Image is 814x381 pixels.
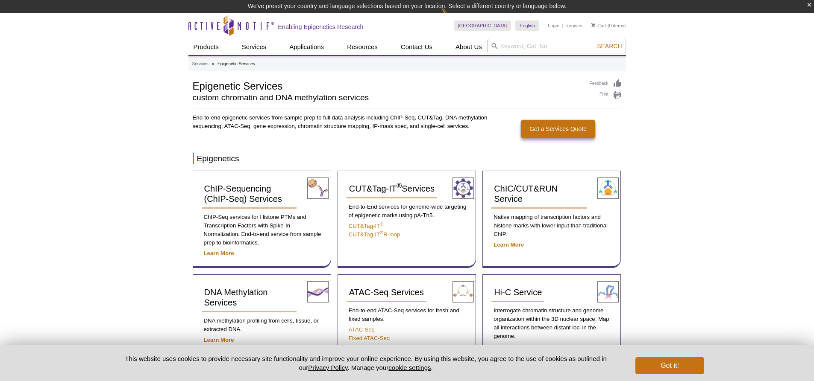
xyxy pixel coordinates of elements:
li: Epigenetic Services [217,61,255,66]
img: ChIP-Seq Services [307,177,329,199]
a: ATAC-Seq [349,326,375,333]
li: | [562,20,563,31]
a: Resources [342,39,383,55]
p: Native mapping of transcription factors and histone marks with lower input than traditional ChIP. [491,213,612,238]
a: Services [192,60,209,68]
a: Fixed ATAC-Seq [349,335,390,341]
a: ATAC-Seq Services [347,283,426,302]
a: English [515,20,539,31]
button: Search [594,42,624,50]
img: Your Cart [591,23,595,27]
a: DNA Methylation Services [202,283,297,312]
a: Applications [284,39,329,55]
a: ChIP-Sequencing (ChIP-Seq) Services [202,180,297,209]
a: ChIC/CUT&RUN Service [491,180,587,209]
button: Got it! [635,357,704,374]
a: Feedback [590,79,622,88]
img: Hi-C Service [597,281,619,302]
h1: Epigenetic Services [193,79,581,92]
sup: ® [380,230,383,235]
span: Hi-C Service [494,288,542,297]
span: ATAC-Seq Services [349,288,424,297]
a: Learn More [204,250,234,256]
a: About Us [450,39,487,55]
a: Products [188,39,224,55]
sup: ® [397,182,402,190]
li: » [212,61,215,66]
a: Services [237,39,272,55]
img: CUT&Tag-IT® Services [453,177,474,199]
a: CUT&Tag-IT® [349,223,383,229]
input: Keyword, Cat. No. [487,39,626,53]
button: cookie settings [388,364,431,371]
p: End-to-end epigenetic services from sample prep to full data analysis including ChIP-Seq, CUT&Tag... [193,113,488,131]
p: ChIP-Seq services for Histone PTMs and Transcription Factors with Spike-In Normalization. End-to-... [202,213,322,247]
img: Change Here [441,6,464,26]
sup: ® [380,221,383,227]
span: ChIC/CUT&RUN Service [494,184,558,204]
img: DNA Methylation Services [307,281,329,302]
p: This website uses cookies to provide necessary site functionality and improve your online experie... [110,354,622,372]
img: ATAC-Seq Services [453,281,474,302]
a: Get a Services Quote [521,120,595,138]
h2: Enabling Epigenetics Research [278,23,364,31]
a: CUT&Tag-IT®R-loop [349,231,400,238]
span: Search [597,43,622,49]
img: ChIC/CUT&RUN Service [597,177,619,199]
a: Contact Us [396,39,438,55]
a: Cart [591,23,606,29]
p: Interrogate chromatin structure and genome organization within the 3D nuclear space. Map all inte... [491,306,612,340]
a: Hi-C Service [491,283,544,302]
a: Privacy Policy [308,364,347,371]
a: Login [548,23,559,29]
a: Learn More [494,241,524,248]
li: (0 items) [591,20,626,31]
h2: custom chromatin and DNA methylation services [193,94,581,102]
span: CUT&Tag-IT Services [349,184,435,193]
a: CUT&Tag-IT®Services [347,180,437,198]
p: End-to-End services for genome-wide targeting of epigenetic marks using pA-Tn5. [347,203,467,220]
a: Learn More [494,343,524,350]
span: DNA Methylation Services [204,288,268,307]
h2: Epigenetics [193,153,622,164]
a: [GEOGRAPHIC_DATA] [454,20,511,31]
span: ChIP-Sequencing (ChIP-Seq) Services [204,184,282,204]
p: End-to-end ATAC-Seq services for fresh and fixed samples. [347,306,467,323]
p: DNA methylation profiling from cells, tissue, or extracted DNA. [202,317,322,334]
a: Print [590,90,622,100]
a: Register [565,23,583,29]
a: Learn More [204,337,234,343]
